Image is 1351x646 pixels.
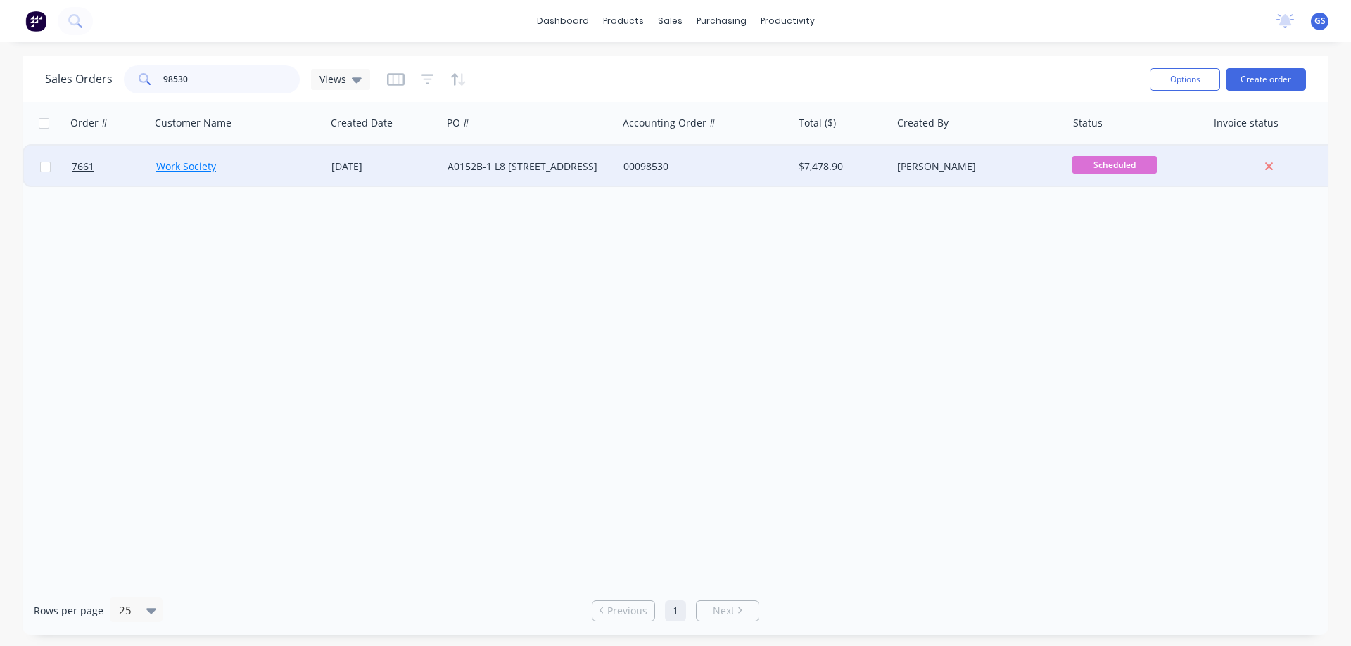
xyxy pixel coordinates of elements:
span: GS [1314,15,1326,27]
a: Previous page [592,604,654,618]
a: 7661 [72,146,156,188]
div: A0152B-1 L8 [STREET_ADDRESS] [448,160,604,174]
div: Accounting Order # [623,116,716,130]
input: Search... [163,65,300,93]
a: Work Society [156,160,216,173]
a: Page 1 is your current page [665,600,686,621]
div: Total ($) [799,116,836,130]
h1: Sales Orders [45,72,113,86]
span: Previous [607,604,647,618]
div: purchasing [690,11,754,32]
button: Options [1150,68,1220,91]
div: Created Date [331,116,393,130]
div: Invoice status [1214,116,1279,130]
div: [DATE] [331,160,436,174]
div: Order # [70,116,108,130]
span: 7661 [72,160,94,174]
div: 00098530 [623,160,780,174]
div: [PERSON_NAME] [897,160,1053,174]
a: Next page [697,604,759,618]
div: Created By [897,116,949,130]
div: products [596,11,651,32]
div: $7,478.90 [799,160,881,174]
span: Views [319,72,346,86]
span: Scheduled [1072,156,1157,174]
span: Rows per page [34,604,103,618]
div: sales [651,11,690,32]
div: productivity [754,11,822,32]
img: Factory [25,11,46,32]
div: Status [1073,116,1103,130]
a: dashboard [530,11,596,32]
span: Next [713,604,735,618]
div: Customer Name [155,116,231,130]
button: Create order [1226,68,1306,91]
div: PO # [447,116,469,130]
ul: Pagination [586,600,765,621]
